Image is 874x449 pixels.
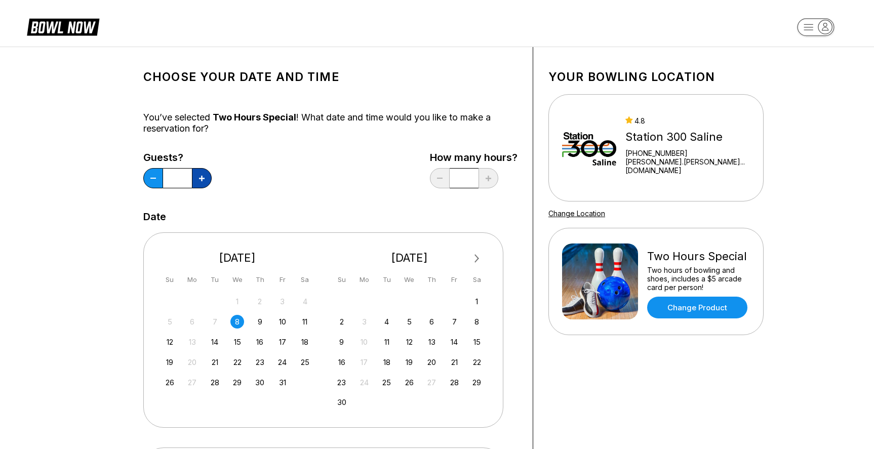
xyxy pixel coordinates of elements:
div: Not available Monday, October 13th, 2025 [185,335,199,349]
div: Choose Tuesday, October 14th, 2025 [208,335,222,349]
div: Choose Tuesday, November 4th, 2025 [380,315,393,329]
h1: Choose your Date and time [143,70,518,84]
div: Choose Friday, November 7th, 2025 [448,315,461,329]
div: Tu [380,273,393,287]
a: Change Location [548,209,605,218]
div: Sa [470,273,484,287]
div: Choose Tuesday, November 18th, 2025 [380,355,393,369]
div: Choose Wednesday, October 8th, 2025 [230,315,244,329]
div: [PHONE_NUMBER] [625,149,750,157]
div: Not available Friday, October 3rd, 2025 [275,295,289,308]
a: [PERSON_NAME].[PERSON_NAME]...[DOMAIN_NAME] [625,157,750,175]
div: Mo [357,273,371,287]
div: Not available Tuesday, October 7th, 2025 [208,315,222,329]
div: Choose Saturday, October 11th, 2025 [298,315,312,329]
div: Choose Wednesday, November 12th, 2025 [403,335,416,349]
div: Choose Sunday, November 9th, 2025 [335,335,348,349]
div: Not available Monday, October 27th, 2025 [185,376,199,389]
div: Choose Thursday, October 9th, 2025 [253,315,267,329]
div: Choose Friday, November 21st, 2025 [448,355,461,369]
div: Su [163,273,177,287]
div: [DATE] [159,251,316,265]
div: Choose Friday, November 14th, 2025 [448,335,461,349]
div: Choose Saturday, October 18th, 2025 [298,335,312,349]
div: Not available Saturday, October 4th, 2025 [298,295,312,308]
div: Choose Friday, October 24th, 2025 [275,355,289,369]
img: Station 300 Saline [562,110,616,186]
div: Not available Monday, October 6th, 2025 [185,315,199,329]
div: Choose Sunday, October 12th, 2025 [163,335,177,349]
div: Choose Thursday, November 13th, 2025 [425,335,439,349]
div: Choose Wednesday, October 15th, 2025 [230,335,244,349]
div: Choose Wednesday, November 26th, 2025 [403,376,416,389]
div: Choose Tuesday, October 21st, 2025 [208,355,222,369]
div: Not available Monday, November 17th, 2025 [357,355,371,369]
div: Not available Wednesday, October 1st, 2025 [230,295,244,308]
div: Su [335,273,348,287]
div: Choose Wednesday, October 22nd, 2025 [230,355,244,369]
button: Next Month [469,251,485,267]
div: Choose Sunday, November 2nd, 2025 [335,315,348,329]
div: Choose Saturday, November 1st, 2025 [470,295,484,308]
label: How many hours? [430,152,518,163]
img: Two Hours Special [562,243,638,319]
div: Sa [298,273,312,287]
div: Th [425,273,439,287]
div: Choose Friday, October 17th, 2025 [275,335,289,349]
label: Date [143,211,166,222]
div: Two Hours Special [647,250,750,263]
h1: Your bowling location [548,70,764,84]
div: Choose Saturday, November 29th, 2025 [470,376,484,389]
div: Choose Thursday, November 6th, 2025 [425,315,439,329]
div: Choose Saturday, October 25th, 2025 [298,355,312,369]
label: Guests? [143,152,212,163]
div: Two hours of bowling and shoes, includes a $5 arcade card per person! [647,266,750,292]
div: Not available Thursday, October 2nd, 2025 [253,295,267,308]
div: Choose Sunday, November 30th, 2025 [335,395,348,409]
div: Choose Friday, October 10th, 2025 [275,315,289,329]
div: You’ve selected ! What date and time would you like to make a reservation for? [143,112,518,134]
div: We [230,273,244,287]
div: Not available Monday, November 24th, 2025 [357,376,371,389]
div: Choose Sunday, October 19th, 2025 [163,355,177,369]
a: Change Product [647,297,747,318]
div: Choose Saturday, November 22nd, 2025 [470,355,484,369]
div: Choose Thursday, October 30th, 2025 [253,376,267,389]
div: month 2025-10 [162,294,313,389]
div: Mo [185,273,199,287]
div: Tu [208,273,222,287]
div: Choose Tuesday, November 25th, 2025 [380,376,393,389]
div: Choose Thursday, October 16th, 2025 [253,335,267,349]
div: Choose Saturday, November 8th, 2025 [470,315,484,329]
div: Not available Thursday, November 27th, 2025 [425,376,439,389]
div: Choose Sunday, November 16th, 2025 [335,355,348,369]
div: Choose Saturday, November 15th, 2025 [470,335,484,349]
div: Station 300 Saline [625,130,750,144]
div: Choose Sunday, November 23rd, 2025 [335,376,348,389]
div: We [403,273,416,287]
div: Not available Monday, November 3rd, 2025 [357,315,371,329]
span: Two Hours Special [213,112,296,123]
div: Choose Thursday, November 20th, 2025 [425,355,439,369]
div: Not available Monday, November 10th, 2025 [357,335,371,349]
div: Th [253,273,267,287]
div: Choose Thursday, October 23rd, 2025 [253,355,267,369]
div: Choose Tuesday, October 28th, 2025 [208,376,222,389]
div: Choose Wednesday, November 19th, 2025 [403,355,416,369]
div: month 2025-11 [334,294,486,410]
div: Choose Wednesday, November 5th, 2025 [403,315,416,329]
div: [DATE] [331,251,488,265]
div: Choose Friday, November 28th, 2025 [448,376,461,389]
div: Fr [275,273,289,287]
div: 4.8 [625,116,750,125]
div: Not available Sunday, October 5th, 2025 [163,315,177,329]
div: Choose Tuesday, November 11th, 2025 [380,335,393,349]
div: Choose Friday, October 31st, 2025 [275,376,289,389]
div: Choose Wednesday, October 29th, 2025 [230,376,244,389]
div: Not available Monday, October 20th, 2025 [185,355,199,369]
div: Choose Sunday, October 26th, 2025 [163,376,177,389]
div: Fr [448,273,461,287]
